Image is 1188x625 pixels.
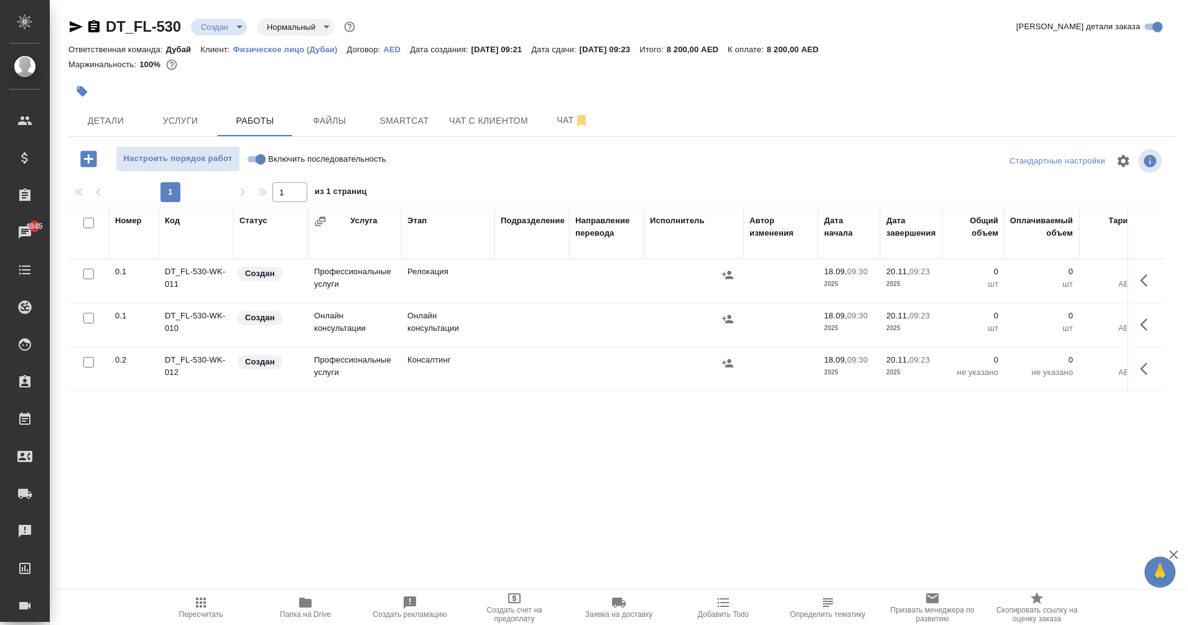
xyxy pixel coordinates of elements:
[949,354,998,366] p: 0
[245,312,275,324] p: Создан
[115,215,142,227] div: Номер
[3,217,47,248] a: 4045
[76,113,136,129] span: Детали
[824,311,847,320] p: 18.09,
[159,348,233,391] td: DT_FL-530-WK-012
[115,310,152,322] div: 0.1
[949,266,998,278] p: 0
[314,215,327,228] button: Сгруппировать
[68,45,166,54] p: Ответственная команда:
[501,215,565,227] div: Подразделение
[639,45,666,54] p: Итого:
[718,266,737,284] button: Назначить
[72,146,106,172] button: Добавить работу
[1108,146,1138,176] span: Настроить таблицу
[159,303,233,347] td: DT_FL-530-WK-010
[268,153,386,165] span: Включить последовательность
[1085,266,1135,278] p: 0
[886,215,936,239] div: Дата завершения
[407,354,488,366] p: Консалтинг
[886,366,936,379] p: 2025
[824,366,874,379] p: 2025
[650,215,705,227] div: Исполнитель
[1144,557,1176,588] button: 🙏
[1010,215,1073,239] div: Оплачиваемый объем
[383,44,410,54] a: AED
[263,22,319,32] button: Нормальный
[824,215,874,239] div: Дата начала
[575,215,638,239] div: Направление перевода
[949,278,998,290] p: шт
[1138,149,1164,173] span: Посмотреть информацию
[106,18,181,35] a: DT_FL-530
[1011,366,1073,379] p: не указано
[1133,266,1162,295] button: Здесь прячутся важные кнопки
[139,60,164,69] p: 100%
[308,348,401,391] td: Профессиональные услуги
[949,310,998,322] p: 0
[315,184,367,202] span: из 1 страниц
[18,220,50,233] span: 4045
[341,19,358,35] button: Доп статусы указывают на важность/срочность заказа
[543,113,603,128] span: Чат
[257,19,334,35] div: Создан
[1011,322,1073,335] p: шт
[824,267,847,276] p: 18.09,
[1085,322,1135,335] p: AED
[1085,278,1135,290] p: AED
[1011,266,1073,278] p: 0
[847,311,868,320] p: 09:30
[531,45,579,54] p: Дата сдачи:
[1133,354,1162,384] button: Здесь прячутся важные кнопки
[1085,310,1135,322] p: 0
[1085,354,1135,366] p: 0
[1108,215,1135,227] div: Тариф
[239,215,267,227] div: Статус
[886,278,936,290] p: 2025
[115,354,152,366] div: 0.2
[718,310,737,328] button: Назначить
[165,215,180,227] div: Код
[374,113,434,129] span: Smartcat
[245,356,275,368] p: Создан
[164,57,180,73] button: 0.00 AED;
[824,322,874,335] p: 2025
[197,22,232,32] button: Создан
[1016,21,1140,33] span: [PERSON_NAME] детали заказа
[68,60,139,69] p: Маржинальность:
[949,322,998,335] p: шт
[159,259,233,303] td: DT_FL-530-WK-011
[886,311,909,320] p: 20.11,
[86,19,101,34] button: Скопировать ссылку
[824,355,847,364] p: 18.09,
[1011,278,1073,290] p: шт
[1011,310,1073,322] p: 0
[1006,152,1108,171] div: split button
[749,215,812,239] div: Автор изменения
[847,355,868,364] p: 09:30
[909,267,930,276] p: 09:23
[68,19,83,34] button: Скопировать ссылку для ЯМессенджера
[308,259,401,303] td: Профессиональные услуги
[236,354,302,371] div: Заказ еще не согласован с клиентом, искать исполнителей рано
[233,44,347,54] a: Физическое лицо (Дубаи)
[383,45,410,54] p: AED
[308,303,401,347] td: Онлайн консультации
[116,146,240,172] button: Настроить порядок работ
[1133,310,1162,340] button: Здесь прячутся важные кнопки
[166,45,201,54] p: Дубай
[410,45,471,54] p: Дата создания:
[767,45,828,54] p: 8 200,00 AED
[667,45,728,54] p: 8 200,00 AED
[115,266,152,278] div: 0.1
[236,266,302,282] div: Заказ еще не согласован с клиентом, искать исполнителей рано
[233,45,347,54] p: Физическое лицо (Дубаи)
[574,113,589,128] svg: Отписаться
[824,278,874,290] p: 2025
[1085,366,1135,379] p: AED
[68,78,96,105] button: Добавить тэг
[350,215,377,227] div: Услуга
[886,322,936,335] p: 2025
[728,45,767,54] p: К оплате:
[949,366,998,379] p: не указано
